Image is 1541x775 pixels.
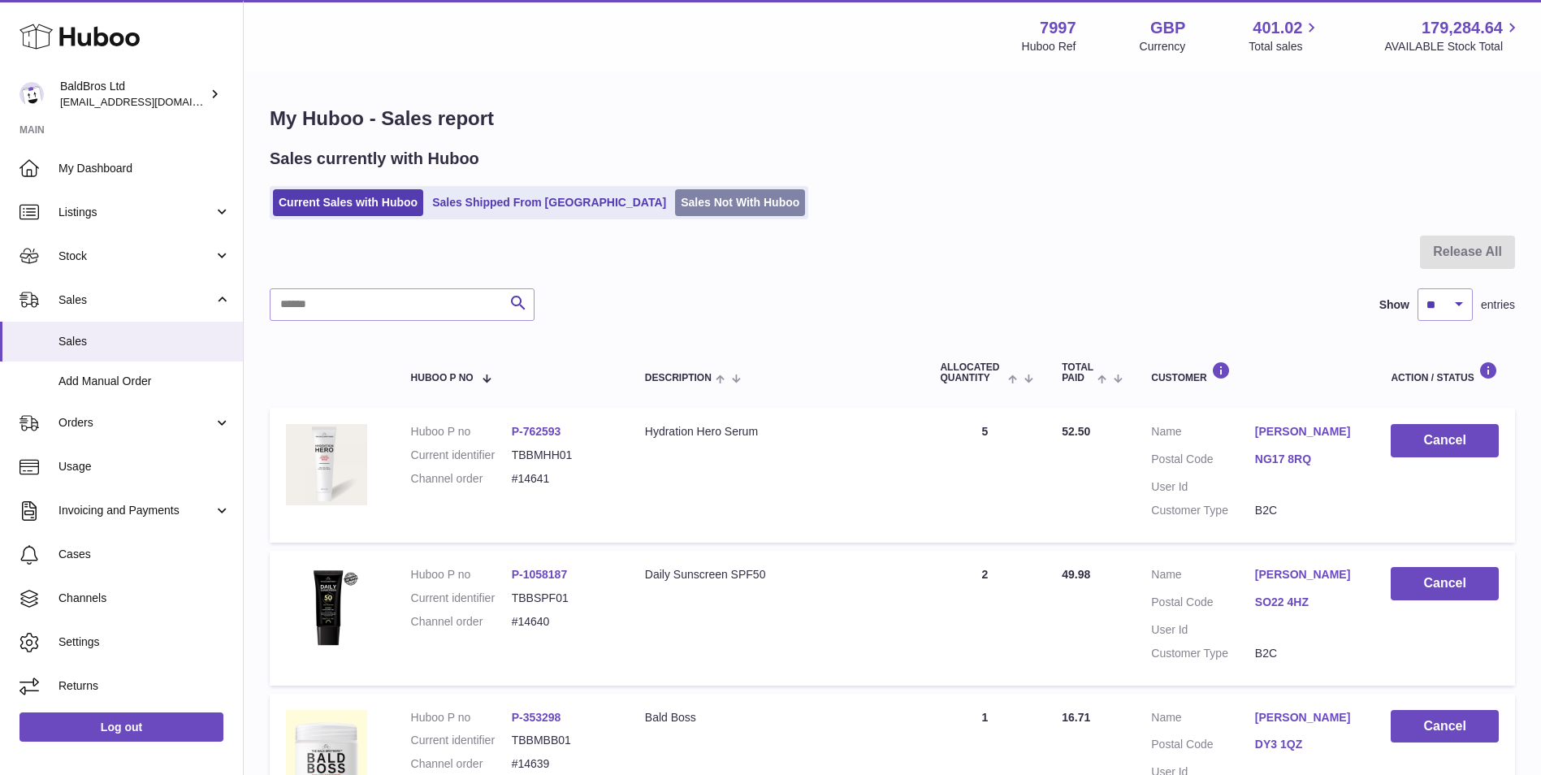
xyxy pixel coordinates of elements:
[1062,362,1093,383] span: Total paid
[58,292,214,308] span: Sales
[60,79,206,110] div: BaldBros Ltd
[1151,479,1255,495] dt: User Id
[1379,297,1409,313] label: Show
[512,568,568,581] a: P-1058187
[58,249,214,264] span: Stock
[411,567,512,582] dt: Huboo P no
[645,710,908,725] div: Bald Boss
[286,424,367,505] img: 1682580349.png
[1151,567,1255,587] dt: Name
[1151,424,1255,444] dt: Name
[1040,17,1076,39] strong: 7997
[426,189,672,216] a: Sales Shipped From [GEOGRAPHIC_DATA]
[411,448,512,463] dt: Current identifier
[273,189,423,216] a: Current Sales with Huboo
[1255,567,1359,582] a: [PERSON_NAME]
[512,614,613,630] dd: #14640
[1249,39,1321,54] span: Total sales
[512,591,613,606] dd: TBBSPF01
[411,710,512,725] dt: Huboo P no
[645,567,908,582] div: Daily Sunscreen SPF50
[1255,452,1359,467] a: NG17 8RQ
[1150,17,1185,39] strong: GBP
[1391,362,1499,383] div: Action / Status
[1062,568,1090,581] span: 49.98
[1255,503,1359,518] dd: B2C
[1384,39,1522,54] span: AVAILABLE Stock Total
[1253,17,1302,39] span: 401.02
[512,733,613,748] dd: TBBMBB01
[1022,39,1076,54] div: Huboo Ref
[60,95,239,108] span: [EMAIL_ADDRESS][DOMAIN_NAME]
[924,408,1045,543] td: 5
[940,362,1003,383] span: ALLOCATED Quantity
[58,415,214,431] span: Orders
[19,712,223,742] a: Log out
[645,424,908,439] div: Hydration Hero Serum
[1255,646,1359,661] dd: B2C
[411,614,512,630] dt: Channel order
[1151,737,1255,756] dt: Postal Code
[1151,503,1255,518] dt: Customer Type
[1062,711,1090,724] span: 16.71
[1391,424,1499,457] button: Cancel
[1255,737,1359,752] a: DY3 1QZ
[675,189,805,216] a: Sales Not With Huboo
[58,634,231,650] span: Settings
[411,756,512,772] dt: Channel order
[512,711,561,724] a: P-353298
[58,503,214,518] span: Invoicing and Payments
[58,334,231,349] span: Sales
[411,591,512,606] dt: Current identifier
[1255,424,1359,439] a: [PERSON_NAME]
[512,756,613,772] dd: #14639
[286,567,367,648] img: 1758094521.png
[58,591,231,606] span: Channels
[1255,710,1359,725] a: [PERSON_NAME]
[1151,646,1255,661] dt: Customer Type
[411,373,474,383] span: Huboo P no
[1151,362,1358,383] div: Customer
[58,547,231,562] span: Cases
[512,425,561,438] a: P-762593
[645,373,712,383] span: Description
[1249,17,1321,54] a: 401.02 Total sales
[924,551,1045,686] td: 2
[512,471,613,487] dd: #14641
[1255,595,1359,610] a: SO22 4HZ
[1422,17,1503,39] span: 179,284.64
[411,424,512,439] dt: Huboo P no
[19,82,44,106] img: internalAdmin-7997@internal.huboo.com
[1151,452,1255,471] dt: Postal Code
[512,448,613,463] dd: TBBMHH01
[58,205,214,220] span: Listings
[1391,710,1499,743] button: Cancel
[1151,710,1255,730] dt: Name
[270,106,1515,132] h1: My Huboo - Sales report
[270,148,479,170] h2: Sales currently with Huboo
[411,471,512,487] dt: Channel order
[1140,39,1186,54] div: Currency
[58,374,231,389] span: Add Manual Order
[58,459,231,474] span: Usage
[1151,595,1255,614] dt: Postal Code
[1151,622,1255,638] dt: User Id
[58,161,231,176] span: My Dashboard
[1062,425,1090,438] span: 52.50
[1384,17,1522,54] a: 179,284.64 AVAILABLE Stock Total
[1481,297,1515,313] span: entries
[411,733,512,748] dt: Current identifier
[58,678,231,694] span: Returns
[1391,567,1499,600] button: Cancel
